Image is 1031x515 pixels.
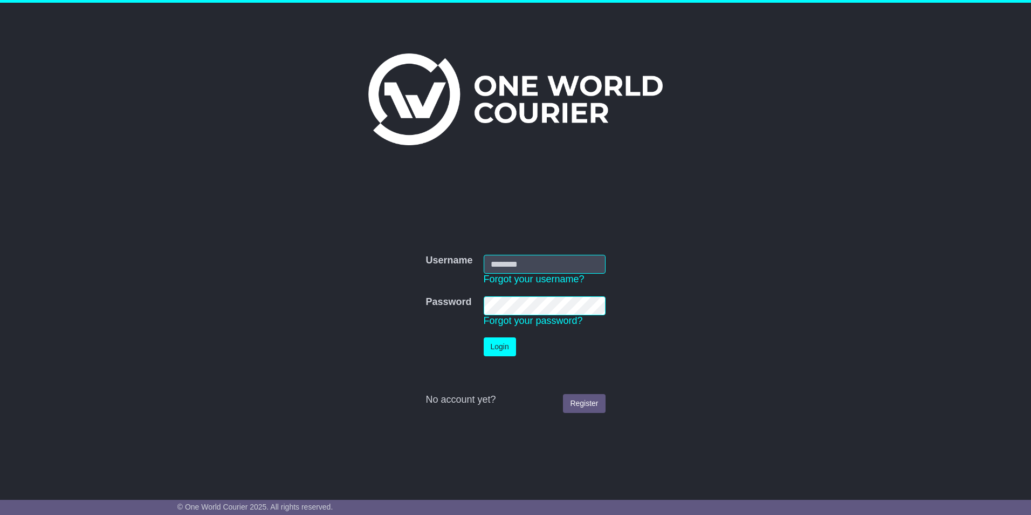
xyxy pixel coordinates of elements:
img: One World [368,53,663,145]
button: Login [484,337,516,356]
a: Forgot your password? [484,315,583,326]
label: Password [425,296,471,308]
span: © One World Courier 2025. All rights reserved. [177,503,333,511]
a: Forgot your username? [484,274,585,284]
label: Username [425,255,472,267]
div: No account yet? [425,394,605,406]
a: Register [563,394,605,413]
